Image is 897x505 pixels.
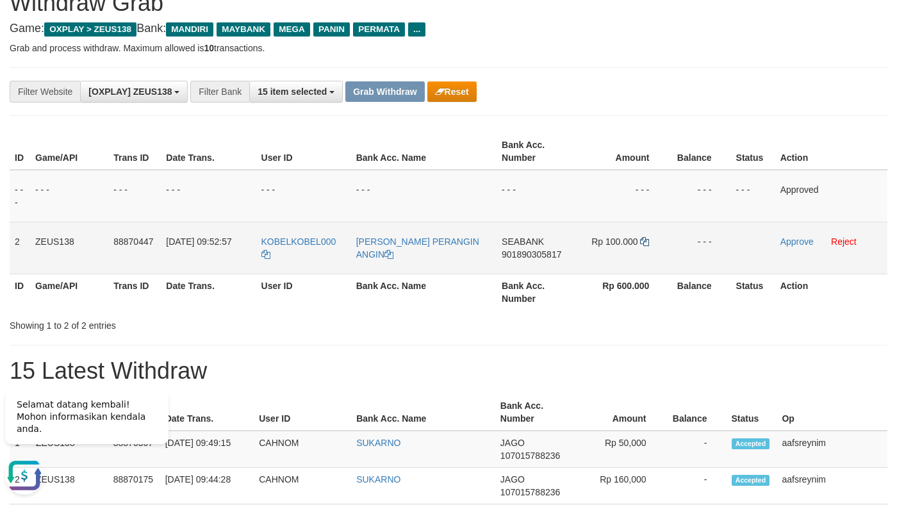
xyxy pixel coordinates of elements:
h1: 15 Latest Withdraw [10,358,887,384]
span: Copy 901890305817 to clipboard [502,249,561,260]
a: KOBELKOBEL000 [261,236,336,260]
button: 15 item selected [249,81,343,103]
span: 15 item selected [258,87,327,97]
th: Status [731,274,775,310]
span: JAGO [500,474,525,484]
td: Rp 50,000 [573,431,666,468]
a: [PERSON_NAME] PERANGIN ANGIN [356,236,479,260]
th: ID [10,133,30,170]
td: - - - [161,170,256,222]
td: - - - [30,170,108,222]
td: ZEUS138 [30,222,108,274]
span: 88870447 [113,236,153,247]
td: aafsreynim [777,431,887,468]
th: Bank Acc. Name [351,274,497,310]
button: Grab Withdraw [345,81,424,102]
span: PERMATA [353,22,405,37]
th: Date Trans. [161,133,256,170]
th: Trans ID [108,274,161,310]
span: Accepted [732,475,770,486]
th: Action [775,133,887,170]
th: User ID [254,394,351,431]
th: User ID [256,133,351,170]
td: - - - [668,170,730,222]
th: Bank Acc. Number [497,133,575,170]
th: Balance [668,133,730,170]
th: Date Trans. [160,394,254,431]
td: CAHNOM [254,468,351,504]
th: Rp 600.000 [575,274,668,310]
span: Accepted [732,438,770,449]
div: Filter Bank [190,81,249,103]
div: Showing 1 to 2 of 2 entries [10,314,364,332]
td: - [666,431,727,468]
p: Grab and process withdraw. Maximum allowed is transactions. [10,42,887,54]
span: Rp 100.000 [591,236,638,247]
th: Trans ID [108,133,161,170]
th: Balance [666,394,727,431]
a: Copy 100000 to clipboard [640,236,649,247]
td: - - - [668,222,730,274]
td: Rp 160,000 [573,468,666,504]
button: [OXPLAY] ZEUS138 [80,81,188,103]
th: Action [775,274,887,310]
span: SEABANK [502,236,544,247]
a: SUKARNO [356,438,400,448]
td: [DATE] 09:44:28 [160,468,254,504]
td: - - - [256,170,351,222]
span: OXPLAY > ZEUS138 [44,22,136,37]
h4: Game: Bank: [10,22,887,35]
th: User ID [256,274,351,310]
a: Reject [831,236,857,247]
td: [DATE] 09:49:15 [160,431,254,468]
th: Date Trans. [161,274,256,310]
span: [OXPLAY] ZEUS138 [88,87,172,97]
td: Approved [775,170,887,222]
span: MEGA [274,22,310,37]
th: ID [10,274,30,310]
th: Bank Acc. Number [497,274,575,310]
span: KOBELKOBEL000 [261,236,336,247]
td: 2 [10,222,30,274]
td: - - - [575,170,668,222]
td: - - - [497,170,575,222]
td: - - - [731,170,775,222]
th: Op [777,394,887,431]
th: Game/API [30,133,108,170]
th: Amount [575,133,668,170]
span: ... [408,22,425,37]
span: Copy 107015788236 to clipboard [500,451,560,461]
span: [DATE] 09:52:57 [166,236,231,247]
a: Approve [780,236,814,247]
th: Game/API [30,274,108,310]
span: MAYBANK [217,22,270,37]
td: - [666,468,727,504]
td: CAHNOM [254,431,351,468]
span: JAGO [500,438,525,448]
th: Amount [573,394,666,431]
span: Copy 107015788236 to clipboard [500,487,560,497]
td: - - - [108,170,161,222]
button: Reset [427,81,477,102]
td: - - - [10,170,30,222]
span: PANIN [313,22,350,37]
a: SUKARNO [356,474,400,484]
th: Status [727,394,777,431]
div: Filter Website [10,81,80,103]
span: MANDIRI [166,22,213,37]
th: Balance [668,274,730,310]
td: aafsreynim [777,468,887,504]
th: Bank Acc. Name [351,133,497,170]
th: Status [731,133,775,170]
span: Selamat datang kembali! Mohon informasikan kendala anda. [17,20,145,54]
th: Bank Acc. Number [495,394,573,431]
th: Bank Acc. Name [351,394,495,431]
strong: 10 [204,43,214,53]
button: Open LiveChat chat widget [5,77,44,115]
td: - - - [351,170,497,222]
